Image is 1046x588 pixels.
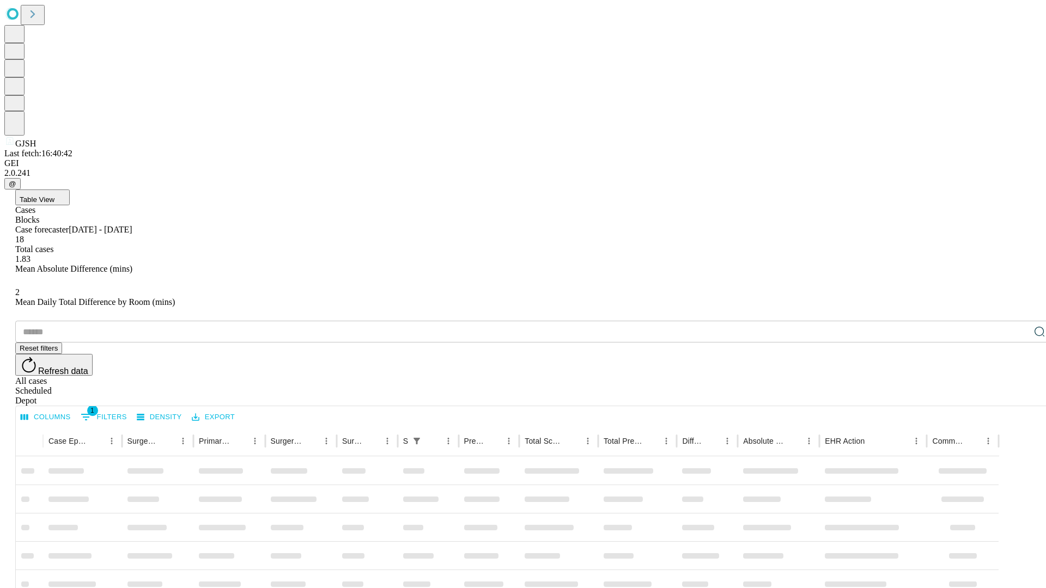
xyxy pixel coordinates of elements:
button: Sort [866,433,881,449]
span: Last fetch: 16:40:42 [4,149,72,158]
div: Surgery Name [271,437,302,445]
button: Menu [720,433,735,449]
div: Primary Service [199,437,230,445]
span: Table View [20,195,54,204]
span: Reset filters [20,344,58,352]
button: Sort [160,433,175,449]
button: Menu [580,433,595,449]
button: Reset filters [15,342,62,354]
button: Export [189,409,238,426]
div: Predicted In Room Duration [464,437,485,445]
span: 2 [15,287,20,297]
button: @ [4,178,21,189]
div: 2.0.241 [4,168,1042,178]
span: 18 [15,235,24,244]
div: Difference [682,437,703,445]
div: Scheduled In Room Duration [403,437,408,445]
button: Menu [909,433,924,449]
button: Density [134,409,185,426]
div: Case Epic Id [48,437,88,445]
button: Refresh data [15,354,93,376]
button: Menu [981,433,996,449]
button: Sort [89,433,104,449]
div: Absolute Difference [743,437,785,445]
span: Refresh data [38,366,88,376]
div: EHR Action [825,437,865,445]
button: Show filters [409,433,424,449]
span: GJSH [15,139,36,148]
button: Sort [364,433,380,449]
div: Surgery Date [342,437,363,445]
button: Menu [380,433,395,449]
button: Sort [786,433,801,449]
span: Mean Absolute Difference (mins) [15,264,132,273]
button: Sort [425,433,441,449]
div: GEI [4,158,1042,168]
button: Select columns [18,409,74,426]
span: 1.83 [15,254,31,264]
button: Sort [486,433,501,449]
span: Mean Daily Total Difference by Room (mins) [15,297,175,307]
button: Sort [643,433,659,449]
div: Total Scheduled Duration [525,437,564,445]
button: Menu [801,433,817,449]
div: 1 active filter [409,433,424,449]
div: Total Predicted Duration [604,437,643,445]
button: Menu [247,433,263,449]
span: [DATE] - [DATE] [69,225,132,234]
button: Sort [232,433,247,449]
button: Table View [15,189,70,205]
span: @ [9,180,16,188]
div: Comments [932,437,964,445]
button: Sort [704,433,720,449]
button: Sort [965,433,981,449]
button: Menu [319,433,334,449]
button: Show filters [78,408,130,426]
button: Sort [565,433,580,449]
span: Case forecaster [15,225,69,234]
span: Total cases [15,244,53,254]
button: Menu [501,433,516,449]
span: 1 [87,405,98,416]
button: Menu [659,433,674,449]
button: Sort [303,433,319,449]
button: Menu [441,433,456,449]
div: Surgeon Name [127,437,159,445]
button: Menu [104,433,119,449]
button: Menu [175,433,191,449]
